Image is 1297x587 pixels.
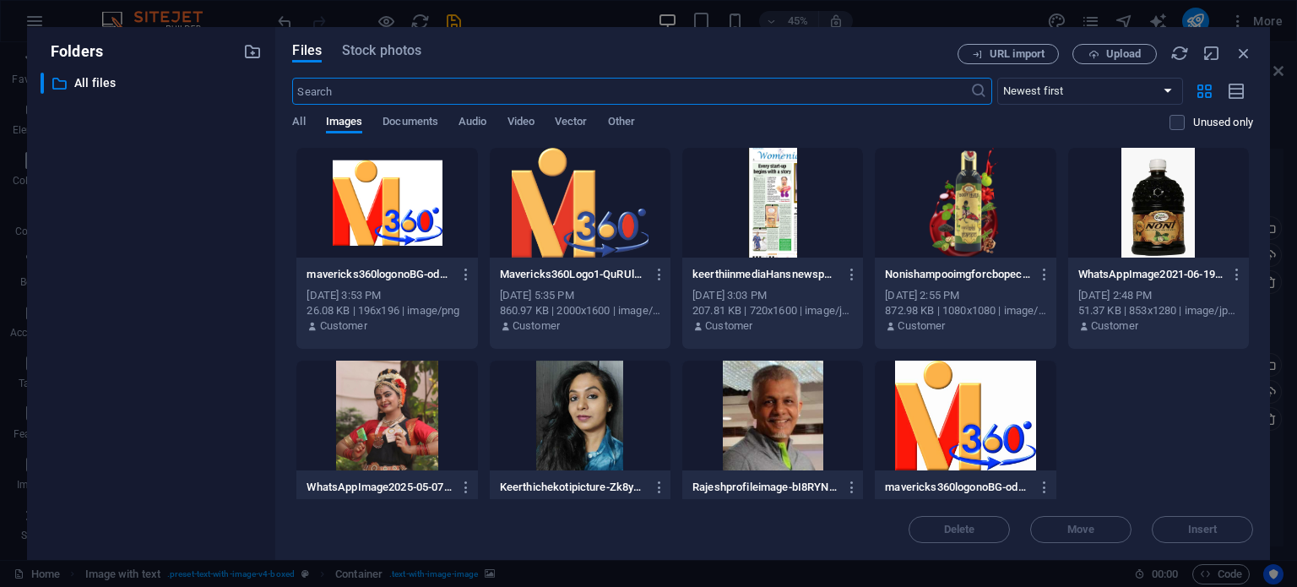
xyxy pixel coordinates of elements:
p: Customer [1091,318,1138,334]
span: Vector [555,111,588,135]
p: Nonishampooimgforcbopecommwebsite-FFxt4vEtuaC4YrtMAee0Yw.png [885,267,1030,282]
i: Reload [1170,44,1189,63]
div: [DATE] 2:55 PM [885,288,1045,303]
div: [DATE] 3:03 PM [692,288,853,303]
p: WhatsAppImage2025-05-07at5.57.00PM-YOVDn3Z2cGJvxot7TICLag.jpeg [307,480,452,495]
button: URL import [958,44,1059,64]
span: Documents [383,111,438,135]
span: Other [608,111,635,135]
p: Customer [898,318,945,334]
div: 872.98 KB | 1080x1080 | image/png [885,303,1045,318]
span: Stock photos [342,41,421,61]
p: All files [74,73,231,93]
span: Images [326,111,363,135]
span: Audio [459,111,486,135]
div: 207.81 KB | 720x1600 | image/jpeg [692,303,853,318]
i: Create new folder [243,42,262,61]
p: mavericks360logonoBG-ods4fkysX0MPgea0Ekk1lg--bQDfKGvmVqc8qgsu0VbUg.png [307,267,452,282]
input: Search [292,78,969,105]
i: Close [1235,44,1253,63]
p: Customer [320,318,367,334]
p: keerthiinmediaHansnewspaper-dI8wqfJQCWi66jAivsbu6w.jpeg [692,267,838,282]
p: mavericks360logonoBG-ods4fkysX0MPgea0Ekk1lg.jpg [885,480,1030,495]
div: 860.97 KB | 2000x1600 | image/png [500,303,660,318]
p: Folders [41,41,103,63]
p: Keerthichekotipicture-Zk8yvoF2yR0a6vgNlvVvFA.jpeg [500,480,645,495]
p: Rajeshprofileimage-bI8RYNVgEgkvnU39LU_h0Q.jpeg [692,480,838,495]
div: [DATE] 2:48 PM [1078,288,1239,303]
div: [DATE] 3:53 PM [307,288,467,303]
p: Customer [705,318,752,334]
span: Upload [1106,49,1141,59]
p: WhatsAppImage2021-06-19at11.11.33_1_11zon-DPbpNvi1VRLpvV6bSImycA.jpeg [1078,267,1224,282]
span: Files [292,41,322,61]
span: URL import [990,49,1045,59]
span: All [292,111,305,135]
div: 26.08 KB | 196x196 | image/png [307,303,467,318]
button: Upload [1072,44,1157,64]
div: [DATE] 5:35 PM [500,288,660,303]
div: 51.37 KB | 853x1280 | image/jpeg [1078,303,1239,318]
span: Video [507,111,535,135]
p: Displays only files that are not in use on the website. Files added during this session can still... [1193,115,1253,130]
div: ​ [41,73,44,94]
p: Mavericks360Logo1-QuRUlGci_vmTnOBOJo-BOg.png [500,267,645,282]
i: Minimize [1202,44,1221,63]
p: Customer [513,318,560,334]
